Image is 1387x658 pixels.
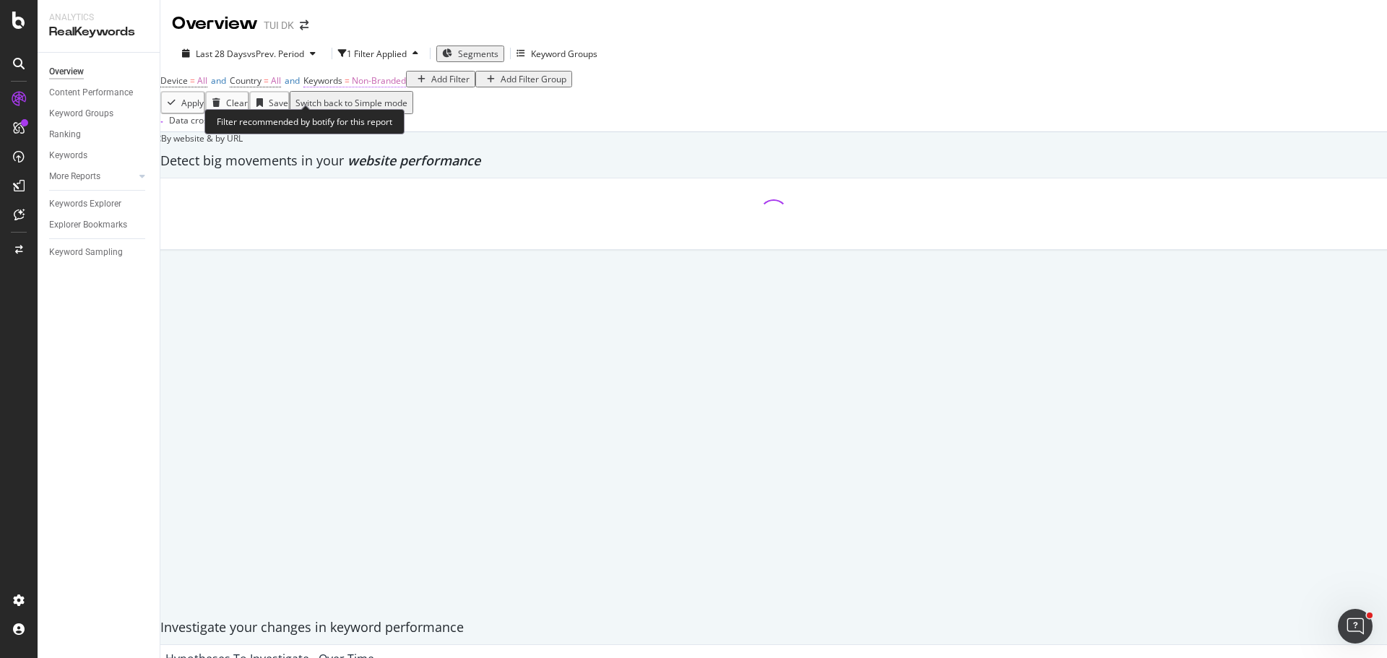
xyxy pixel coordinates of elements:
div: Clear [226,97,248,109]
div: Overview [172,12,258,36]
div: legacy label [153,132,243,144]
span: All [197,74,207,87]
span: and [211,74,226,87]
div: Explorer Bookmarks [49,217,127,233]
a: Keywords Explorer [49,196,150,212]
button: 1 Filter Applied [338,42,424,65]
a: Keywords [49,148,150,163]
button: Keyword Groups [517,42,597,65]
a: Ranking [49,127,150,142]
div: 1 Filter Applied [347,48,407,60]
span: All [271,74,281,87]
button: Segments [436,46,504,62]
iframe: Intercom live chat [1338,609,1373,644]
div: Analytics [49,12,148,24]
a: Overview [49,64,150,79]
div: Keywords Explorer [49,196,121,212]
div: Switch back to Simple mode [295,97,407,109]
span: = [190,74,195,87]
div: Keywords [49,148,87,163]
button: Last 28 DaysvsPrev. Period [172,47,326,61]
a: More Reports [49,169,135,184]
div: Keyword Groups [531,48,597,60]
span: Keywords [303,74,342,87]
span: = [345,74,350,87]
span: Device [160,74,188,87]
div: Filter recommended by botify for this report [204,109,405,134]
div: Investigate your changes in keyword performance [160,618,1387,637]
button: Add Filter Group [475,71,572,87]
div: arrow-right-arrow-left [300,20,308,30]
button: Switch back to Simple mode [290,91,413,114]
div: Add Filter Group [501,73,566,85]
span: vs Prev. Period [247,48,304,60]
span: Non-Branded [352,74,406,87]
button: Apply [160,91,205,114]
div: Ranking [49,127,81,142]
div: Detect big movements in your [160,152,1387,170]
a: Keyword Groups [49,106,150,121]
div: Add Filter [431,73,470,85]
button: Clear [205,91,249,114]
span: = [264,74,269,87]
div: Overview [49,64,84,79]
div: Keyword Groups [49,106,113,121]
span: website performance [347,152,480,169]
button: Add Filter [406,71,475,87]
a: Keyword Sampling [49,245,150,260]
div: Content Performance [49,85,133,100]
div: Data crossed with the Crawl [169,114,282,131]
div: RealKeywords [49,24,148,40]
div: More Reports [49,169,100,184]
div: Apply [181,97,204,109]
div: Save [269,97,288,109]
div: TUI DK [264,18,294,33]
div: Keyword Sampling [49,245,123,260]
button: Save [249,91,290,114]
span: Segments [458,48,498,60]
a: Content Performance [49,85,150,100]
a: Explorer Bookmarks [49,217,150,233]
span: Last 28 Days [196,48,247,60]
span: By website & by URL [161,132,243,144]
span: and [285,74,300,87]
span: Country [230,74,262,87]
